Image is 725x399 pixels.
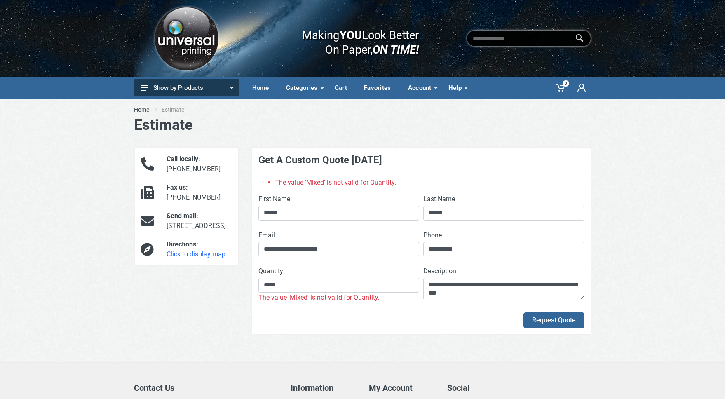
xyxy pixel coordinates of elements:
label: First Name [258,194,290,204]
span: Fax us: [167,183,188,191]
span: Call locally: [167,155,200,163]
label: Description [423,266,456,276]
a: Home [246,77,280,99]
h1: Estimate [134,116,591,134]
button: Request Quote [523,312,584,328]
h4: Get A Custom Quote [DATE] [258,154,584,166]
h5: Information [291,383,357,393]
li: Estimate [162,106,197,114]
div: Cart [329,79,358,96]
h5: My Account [369,383,435,393]
span: 0 [563,80,569,87]
label: Email [258,230,275,240]
nav: breadcrumb [134,106,591,114]
button: Show by Products [134,79,239,96]
a: 0 [551,77,572,99]
img: Logo.png [152,4,221,73]
a: Click to display map [167,250,225,258]
label: Phone [423,230,442,240]
span: The value 'Mixed' is not valid for Quantity. [258,293,380,301]
div: Account [402,79,443,96]
div: [STREET_ADDRESS] [160,211,238,231]
h5: Contact Us [134,383,278,393]
span: Directions: [167,240,198,248]
div: Favorites [358,79,402,96]
label: Quantity [258,266,283,276]
a: Favorites [358,77,402,99]
label: Last Name [423,194,455,204]
div: [PHONE_NUMBER] [160,154,238,174]
a: Home [134,106,149,114]
div: Categories [280,79,329,96]
li: The value 'Mixed' is not valid for Quantity. [275,178,584,188]
a: Cart [329,77,358,99]
div: [PHONE_NUMBER] [160,183,238,202]
div: Help [443,79,473,96]
span: Send mail: [167,212,198,220]
b: YOU [340,28,362,42]
div: Home [246,79,280,96]
div: Making Look Better On Paper, [286,20,419,57]
h5: Social [447,383,591,393]
i: ON TIME! [373,42,419,56]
